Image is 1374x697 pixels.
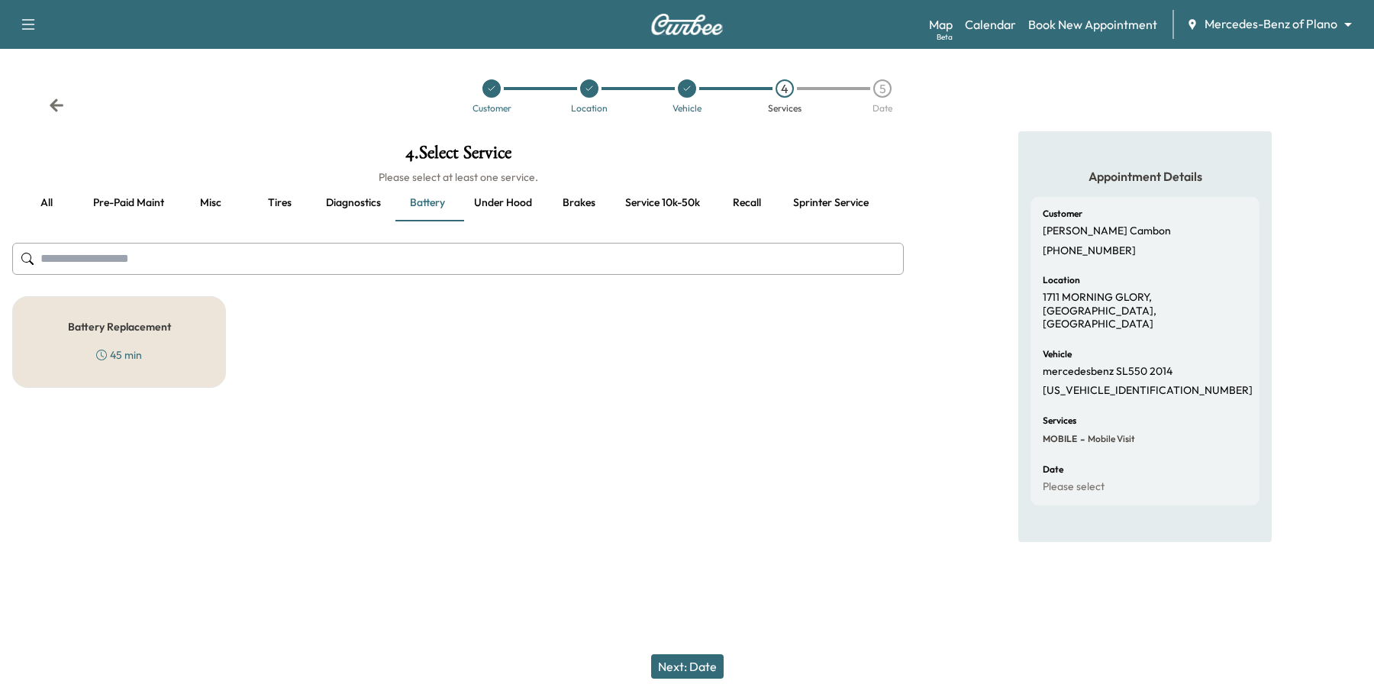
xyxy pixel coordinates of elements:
div: Customer [473,104,511,113]
h6: Customer [1043,209,1082,218]
h6: Date [1043,465,1063,474]
p: [US_VEHICLE_IDENTIFICATION_NUMBER] [1043,384,1253,398]
button: Pre-paid maint [81,185,176,221]
div: 4 [776,79,794,98]
button: Service 10k-50k [613,185,712,221]
div: 5 [873,79,892,98]
div: basic tabs example [12,185,904,221]
a: MapBeta [929,15,953,34]
h6: Services [1043,416,1076,425]
button: Misc [176,185,245,221]
h6: Please select at least one service. [12,169,904,185]
a: Book New Appointment [1028,15,1157,34]
p: [PERSON_NAME] Cambon [1043,224,1171,238]
button: Under hood [462,185,544,221]
button: all [12,185,81,221]
div: Services [768,104,801,113]
button: Tires [245,185,314,221]
h5: Appointment Details [1030,168,1259,185]
h1: 4 . Select Service [12,144,904,169]
button: Recall [712,185,781,221]
button: Diagnostics [314,185,393,221]
p: 1711 MORNING GLORY, [GEOGRAPHIC_DATA], [GEOGRAPHIC_DATA] [1043,291,1247,331]
span: MOBILE [1043,433,1077,445]
span: Mercedes-Benz of Plano [1205,15,1337,33]
p: Please select [1043,480,1105,494]
p: [PHONE_NUMBER] [1043,244,1136,258]
button: Battery [393,185,462,221]
span: Mobile Visit [1085,433,1135,445]
div: Date [872,104,892,113]
button: Next: Date [651,654,724,679]
div: Back [49,98,64,113]
button: Brakes [544,185,613,221]
div: Location [571,104,608,113]
img: Curbee Logo [650,14,724,35]
h5: Battery Replacement [68,321,171,332]
div: Vehicle [672,104,702,113]
div: Beta [937,31,953,43]
button: Sprinter service [781,185,881,221]
span: - [1077,431,1085,447]
p: mercedesbenz SL550 2014 [1043,365,1172,379]
div: 45 min [96,347,142,363]
a: Calendar [965,15,1016,34]
h6: Vehicle [1043,350,1072,359]
h6: Location [1043,276,1080,285]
